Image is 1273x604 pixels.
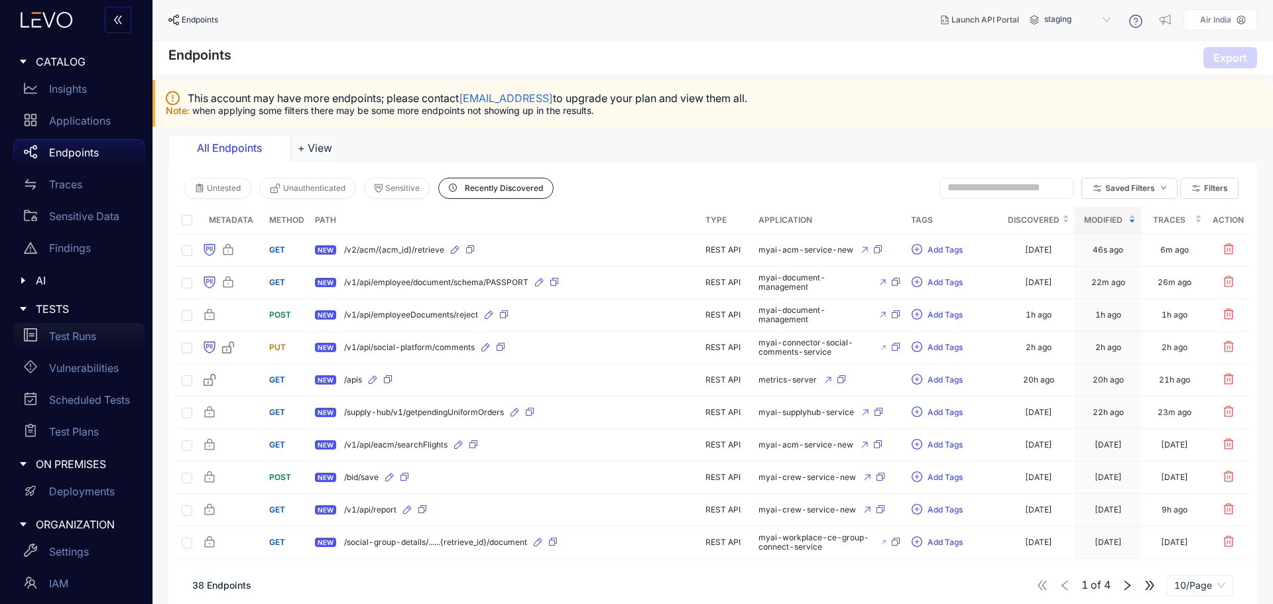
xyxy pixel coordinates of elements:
span: /v1/api/employeeDocuments/reject [344,310,478,320]
span: Filters [1204,184,1228,193]
div: All Endpoints [180,142,279,154]
p: when applying some filters there may be some more endpoints not showing up in the results. [166,105,1262,116]
span: GET [269,537,285,547]
th: Path [310,207,700,234]
span: Traces [1146,213,1192,227]
span: /v2/acm/{acm_id}/retrieve [344,245,444,255]
button: plus-circleAdd Tags [911,402,963,423]
div: TESTS [8,295,145,323]
span: /v1/api/social-platform/comments [344,343,475,352]
p: Deployments [49,485,115,497]
span: Add Tags [928,375,963,385]
span: clock-circle [449,184,457,193]
span: NEW [315,245,336,255]
div: ORGANIZATION [8,511,145,538]
a: Endpoints [13,139,145,171]
p: Test Runs [49,330,96,342]
a: [EMAIL_ADDRESS] [459,91,553,105]
span: plus-circle [912,504,922,516]
div: REST API [705,473,748,482]
button: Sensitive [364,178,430,199]
div: 2h ago [1095,343,1121,352]
span: PUT [269,342,286,352]
p: Traces [49,178,82,190]
span: myai-supplyhub-service [758,408,854,417]
div: 2h ago [1026,343,1052,352]
a: Sensitive Data [13,203,145,235]
div: 20h ago [1093,375,1124,385]
span: Launch API Portal [951,15,1019,25]
div: [DATE] [1025,440,1052,450]
span: plus-circle [912,276,922,288]
a: Insights [13,76,145,107]
a: Vulnerabilities [13,355,145,387]
span: plus-circle [912,309,922,321]
p: Findings [49,242,91,254]
div: [DATE] [1025,408,1052,417]
button: plus-circleAdd Tags [911,337,963,358]
div: [DATE] [1095,505,1122,514]
button: Saved Filtersdown [1081,178,1178,199]
span: caret-right [19,520,28,529]
button: plus-circleAdd Tags [911,467,963,488]
span: NEW [315,538,336,547]
p: Settings [49,546,89,558]
button: Launch API Portal [930,9,1030,30]
div: AI [8,267,145,294]
span: team [24,576,37,589]
th: Type [700,207,753,234]
a: Deployments [13,479,145,511]
span: Add Tags [928,408,963,417]
span: NEW [315,310,336,320]
th: Metadata [198,207,264,234]
span: Add Tags [928,278,963,287]
div: [DATE] [1025,278,1052,287]
span: GET [269,277,285,287]
span: Add Tags [928,505,963,514]
p: Air India [1200,15,1231,25]
span: plus-circle [912,536,922,548]
div: REST API [705,310,748,320]
a: Settings [13,538,145,570]
span: /social-group-details/......{retrieve_id}/document [344,538,527,547]
span: /v1/api/employee/document/schema/PASSPORT [344,278,528,287]
span: Note: [166,105,192,116]
button: plus-circleAdd Tags [911,239,963,261]
div: REST API [705,408,748,417]
span: GET [269,407,285,417]
div: 26m ago [1158,278,1191,287]
span: NEW [315,278,336,287]
span: ON PREMISES [36,458,134,470]
button: plus-circleAdd Tags [911,304,963,326]
div: 6m ago [1160,245,1189,255]
div: 9h ago [1162,505,1187,514]
span: down [1160,184,1167,192]
span: /supply-hub/v1/getpendingUniformOrders [344,408,504,417]
span: Add Tags [928,473,963,482]
div: REST API [705,245,748,255]
span: plus-circle [912,341,922,353]
button: double-left [105,7,131,33]
span: myai-document-management [758,273,871,292]
span: Add Tags [928,245,963,255]
div: [DATE] [1025,245,1052,255]
p: Sensitive Data [49,210,119,222]
span: 38 Endpoints [192,579,251,591]
span: ORGANIZATION [36,518,134,530]
span: GET [269,375,285,385]
span: Add Tags [928,310,963,320]
span: TESTS [36,303,134,315]
div: [DATE] [1095,440,1122,450]
span: metrics-server [758,375,817,385]
span: 4 [1104,579,1111,591]
span: NEW [315,375,336,385]
span: NEW [315,440,336,450]
div: 1h ago [1162,310,1187,320]
button: Add tab [292,135,338,161]
div: 23m ago [1158,408,1191,417]
a: Test Runs [13,323,145,355]
div: 1h ago [1095,310,1121,320]
div: [DATE] [1025,505,1052,514]
span: Sensitive [385,184,420,193]
p: Insights [49,83,87,95]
